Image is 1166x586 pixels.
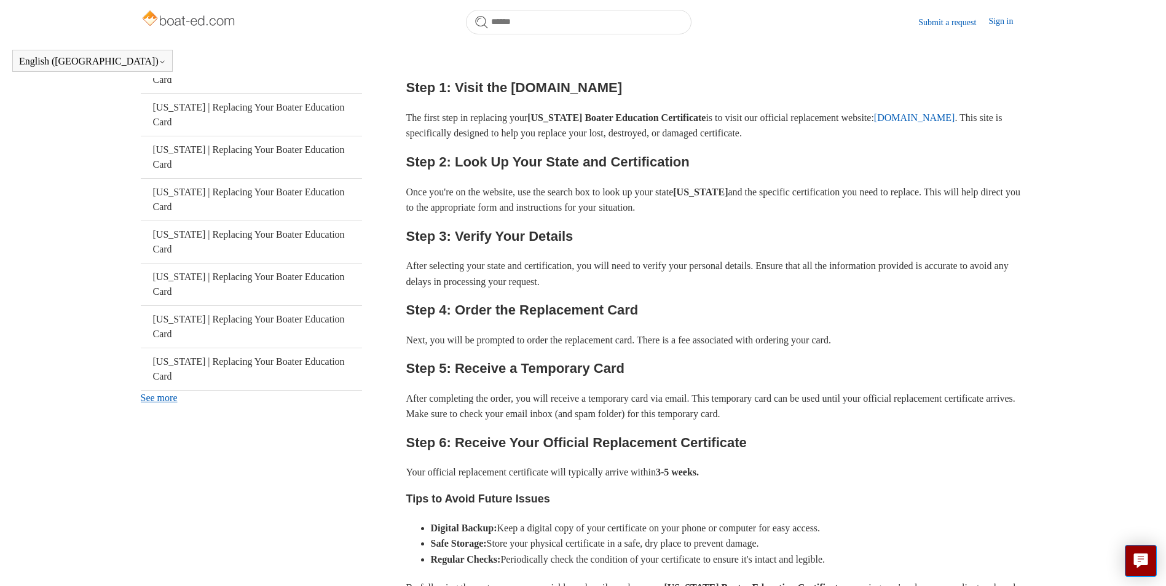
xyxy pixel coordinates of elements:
[406,258,1026,289] p: After selecting your state and certification, you will need to verify your personal details. Ensu...
[406,464,1026,480] p: Your official replacement certificate will typically arrive within
[141,221,362,263] a: [US_STATE] | Replacing Your Boater Education Card
[527,112,706,123] strong: [US_STATE] Boater Education Certificate
[431,554,501,565] strong: Regular Checks:
[141,179,362,221] a: [US_STATE] | Replacing Your Boater Education Card
[141,393,178,403] a: See more
[431,538,487,549] strong: Safe Storage:
[406,151,1026,173] h2: Step 2: Look Up Your State and Certification
[406,225,1026,247] h2: Step 3: Verify Your Details
[406,357,1026,379] h2: Step 5: Receive a Temporary Card
[19,56,166,67] button: English ([GEOGRAPHIC_DATA])
[406,490,1026,508] h3: Tips to Avoid Future Issues
[874,112,955,123] a: [DOMAIN_NAME]
[1125,545,1157,577] button: Live chat
[918,16,988,29] a: Submit a request
[141,348,362,390] a: [US_STATE] | Replacing Your Boater Education Card
[141,306,362,348] a: [US_STATE] | Replacing Your Boater Education Card
[406,184,1026,216] p: Once you're on the website, use the search box to look up your state and the specific certificati...
[988,15,1025,29] a: Sign in
[406,110,1026,141] p: The first step in replacing your is to visit our official replacement website: . This site is spe...
[431,536,1026,552] li: Store your physical certificate in a safe, dry place to prevent damage.
[141,136,362,178] a: [US_STATE] | Replacing Your Boater Education Card
[431,552,1026,568] li: Periodically check the condition of your certificate to ensure it's intact and legible.
[141,94,362,136] a: [US_STATE] | Replacing Your Boater Education Card
[406,332,1026,348] p: Next, you will be prompted to order the replacement card. There is a fee associated with ordering...
[406,299,1026,321] h2: Step 4: Order the Replacement Card
[141,7,238,32] img: Boat-Ed Help Center home page
[431,523,497,533] strong: Digital Backup:
[406,77,1026,98] h2: Step 1: Visit the [DOMAIN_NAME]
[673,187,728,197] strong: [US_STATE]
[466,10,691,34] input: Search
[141,264,362,305] a: [US_STATE] | Replacing Your Boater Education Card
[406,391,1026,422] p: After completing the order, you will receive a temporary card via email. This temporary card can ...
[406,432,1026,453] h2: Step 6: Receive Your Official Replacement Certificate
[431,520,1026,536] li: Keep a digital copy of your certificate on your phone or computer for easy access.
[656,467,699,477] strong: 3-5 weeks.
